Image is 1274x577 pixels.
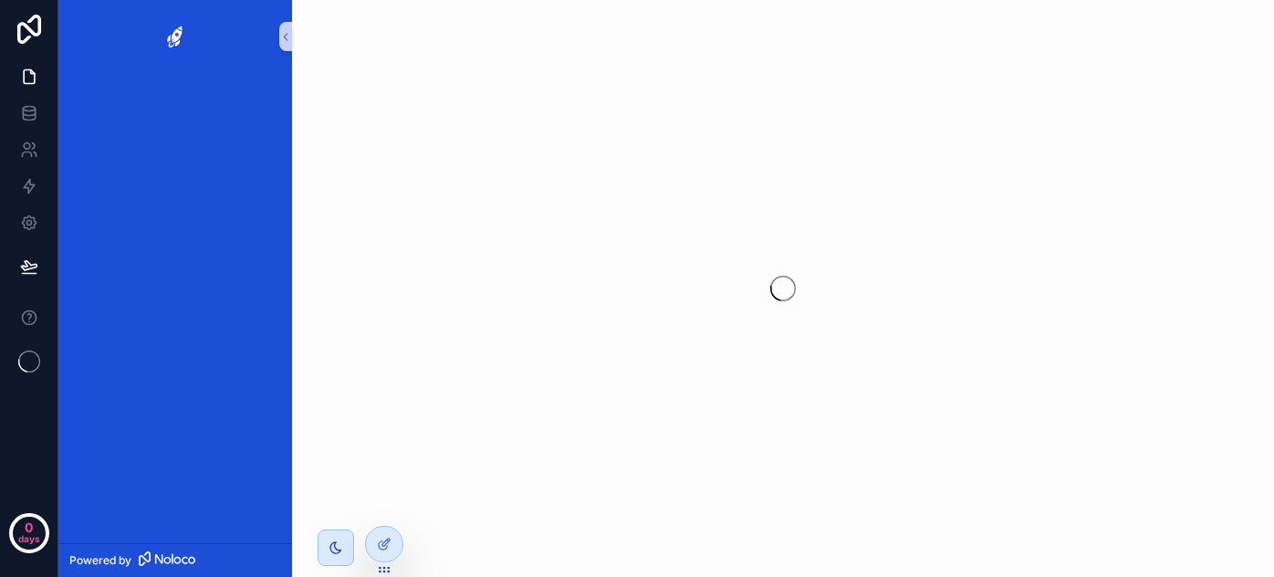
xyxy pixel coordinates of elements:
a: Powered by [58,543,292,577]
span: Powered by [69,553,131,568]
p: days [18,526,40,551]
p: 0 [25,519,33,537]
img: App logo [158,22,193,51]
div: scrollable content [58,73,292,106]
